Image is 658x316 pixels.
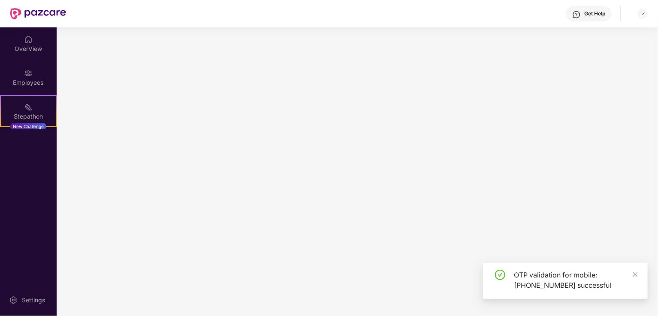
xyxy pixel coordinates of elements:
[514,270,637,290] div: OTP validation for mobile: [PHONE_NUMBER] successful
[1,112,56,121] div: Stepathon
[572,10,581,19] img: svg+xml;base64,PHN2ZyBpZD0iSGVscC0zMngzMiIgeG1sbnM9Imh0dHA6Ly93d3cudzMub3JnLzIwMDAvc3ZnIiB3aWR0aD...
[19,296,48,304] div: Settings
[9,296,18,304] img: svg+xml;base64,PHN2ZyBpZD0iU2V0dGluZy0yMHgyMCIgeG1sbnM9Imh0dHA6Ly93d3cudzMub3JnLzIwMDAvc3ZnIiB3aW...
[24,103,33,111] img: svg+xml;base64,PHN2ZyB4bWxucz0iaHR0cDovL3d3dy53My5vcmcvMjAwMC9zdmciIHdpZHRoPSIyMSIgaGVpZ2h0PSIyMC...
[24,35,33,44] img: svg+xml;base64,PHN2ZyBpZD0iSG9tZSIgeG1sbnM9Imh0dHA6Ly93d3cudzMub3JnLzIwMDAvc3ZnIiB3aWR0aD0iMjAiIG...
[495,270,505,280] span: check-circle
[24,69,33,78] img: svg+xml;base64,PHN2ZyBpZD0iRW1wbG95ZWVzIiB4bWxucz0iaHR0cDovL3d3dy53My5vcmcvMjAwMC9zdmciIHdpZHRoPS...
[639,10,646,17] img: svg+xml;base64,PHN2ZyBpZD0iRHJvcGRvd24tMzJ4MzIiIHhtbG5zPSJodHRwOi8vd3d3LnczLm9yZy8yMDAwL3N2ZyIgd2...
[584,10,605,17] div: Get Help
[10,123,46,130] div: New Challenge
[10,8,66,19] img: New Pazcare Logo
[632,271,638,277] span: close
